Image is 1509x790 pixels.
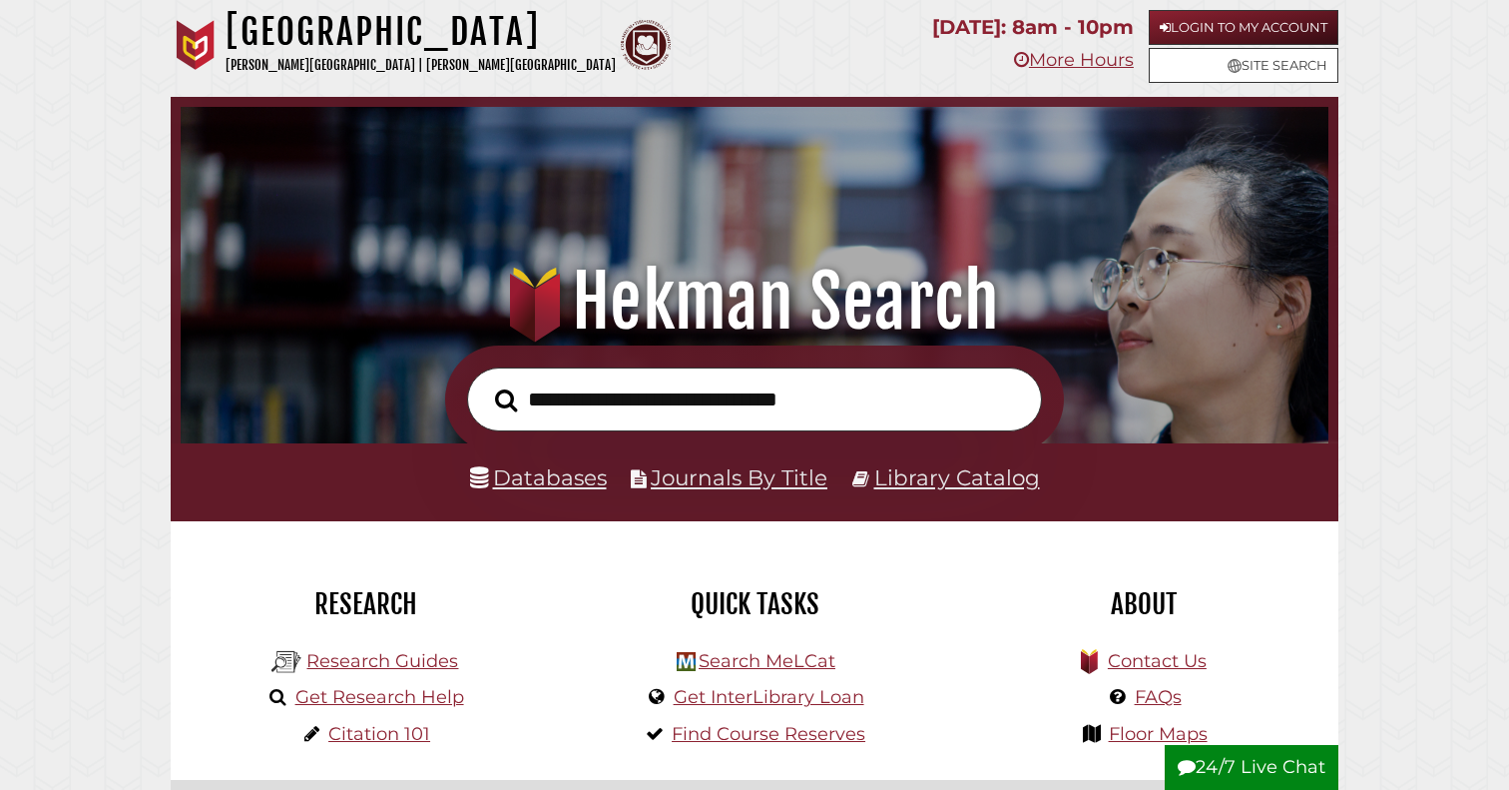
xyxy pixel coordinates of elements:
[204,258,1306,346] h1: Hekman Search
[699,650,835,672] a: Search MeLCat
[575,587,934,621] h2: Quick Tasks
[1014,49,1134,71] a: More Hours
[677,652,696,671] img: Hekman Library Logo
[1135,686,1182,708] a: FAQs
[495,388,517,411] i: Search
[621,20,671,70] img: Calvin Theological Seminary
[485,384,527,418] button: Search
[1149,10,1338,45] a: Login to My Account
[1149,48,1338,83] a: Site Search
[295,686,464,708] a: Get Research Help
[306,650,458,672] a: Research Guides
[226,54,616,77] p: [PERSON_NAME][GEOGRAPHIC_DATA] | [PERSON_NAME][GEOGRAPHIC_DATA]
[1109,723,1208,745] a: Floor Maps
[328,723,430,745] a: Citation 101
[964,587,1323,621] h2: About
[674,686,864,708] a: Get InterLibrary Loan
[932,10,1134,45] p: [DATE]: 8am - 10pm
[186,587,545,621] h2: Research
[171,20,221,70] img: Calvin University
[470,464,607,490] a: Databases
[271,647,301,677] img: Hekman Library Logo
[874,464,1040,490] a: Library Catalog
[651,464,827,490] a: Journals By Title
[226,10,616,54] h1: [GEOGRAPHIC_DATA]
[672,723,865,745] a: Find Course Reserves
[1108,650,1207,672] a: Contact Us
